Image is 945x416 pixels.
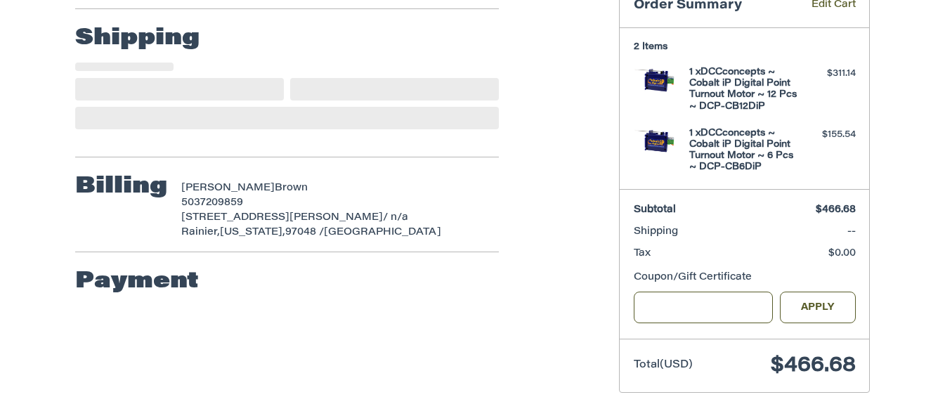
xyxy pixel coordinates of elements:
[275,183,308,193] span: Brown
[285,228,324,238] span: 97048 /
[634,227,678,237] span: Shipping
[780,292,856,323] button: Apply
[75,173,167,201] h2: Billing
[634,292,774,323] input: Gift Certificate or Coupon Code
[800,67,856,81] div: $311.14
[181,198,243,208] span: 5037209859
[828,249,856,259] span: $0.00
[634,205,676,215] span: Subtotal
[847,227,856,237] span: --
[771,356,856,377] span: $466.68
[181,213,383,223] span: [STREET_ADDRESS][PERSON_NAME]
[75,268,199,296] h2: Payment
[800,128,856,142] div: $155.54
[220,228,285,238] span: [US_STATE],
[181,228,220,238] span: Rainier,
[634,360,693,370] span: Total (USD)
[816,205,856,215] span: $466.68
[324,228,441,238] span: [GEOGRAPHIC_DATA]
[634,271,856,285] div: Coupon/Gift Certificate
[75,25,200,53] h2: Shipping
[634,41,856,53] h3: 2 Items
[689,67,797,112] h4: 1 x DCCconcepts ~ Cobalt iP Digital Point Turnout Motor ~ 12 Pcs ~ DCP-CB12DiP
[689,128,797,174] h4: 1 x DCCconcepts ~ Cobalt iP Digital Point Turnout Motor ~ 6 Pcs ~ DCP-CB6DiP
[634,249,651,259] span: Tax
[181,183,275,193] span: [PERSON_NAME]
[383,213,408,223] span: / n/a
